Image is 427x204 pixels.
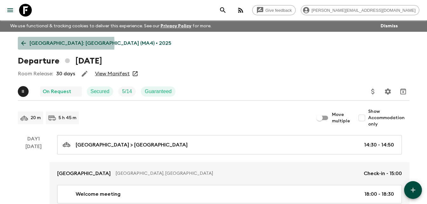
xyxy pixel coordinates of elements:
[397,85,410,98] button: Archive (Completed, Cancelled or Unsynced Departures only)
[57,185,402,203] a: Welcome meeting18:00 - 18:30
[56,70,75,78] p: 30 days
[18,86,30,97] button: II
[8,20,214,32] p: We use functional & tracking cookies to deliver this experience. See our for more.
[91,88,110,95] p: Secured
[118,86,136,97] div: Trip Fill
[30,39,171,47] p: [GEOGRAPHIC_DATA]: [GEOGRAPHIC_DATA] (MA4) • 2025
[31,115,41,121] p: 20 m
[43,88,71,95] p: On Request
[18,135,50,143] p: Day 1
[364,170,402,177] p: Check-in - 15:00
[18,70,53,78] p: Room Release:
[308,8,419,13] span: [PERSON_NAME][EMAIL_ADDRESS][DOMAIN_NAME]
[161,24,191,28] a: Privacy Policy
[368,108,410,127] span: Show Accommodation only
[252,5,296,15] a: Give feedback
[382,85,394,98] button: Settings
[364,190,394,198] p: 18:00 - 18:30
[59,115,76,121] p: 5 h 45 m
[87,86,114,97] div: Secured
[22,89,24,94] p: I I
[379,22,399,31] button: Dismiss
[18,37,175,50] a: [GEOGRAPHIC_DATA]: [GEOGRAPHIC_DATA] (MA4) • 2025
[18,55,102,67] h1: Departure [DATE]
[145,88,172,95] p: Guaranteed
[332,112,350,124] span: Move multiple
[18,88,30,93] span: Ismail Ingrioui
[116,170,359,177] p: [GEOGRAPHIC_DATA], [GEOGRAPHIC_DATA]
[262,8,295,13] span: Give feedback
[76,190,121,198] p: Welcome meeting
[57,170,111,177] p: [GEOGRAPHIC_DATA]
[95,71,130,77] a: View Manifest
[364,141,394,149] p: 14:30 - 14:50
[76,141,188,149] p: [GEOGRAPHIC_DATA] > [GEOGRAPHIC_DATA]
[57,135,402,154] a: [GEOGRAPHIC_DATA] > [GEOGRAPHIC_DATA]14:30 - 14:50
[50,162,410,185] a: [GEOGRAPHIC_DATA][GEOGRAPHIC_DATA], [GEOGRAPHIC_DATA]Check-in - 15:00
[367,85,379,98] button: Update Price, Early Bird Discount and Costs
[301,5,419,15] div: [PERSON_NAME][EMAIL_ADDRESS][DOMAIN_NAME]
[4,4,17,17] button: menu
[217,4,229,17] button: search adventures
[122,88,132,95] p: 5 / 14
